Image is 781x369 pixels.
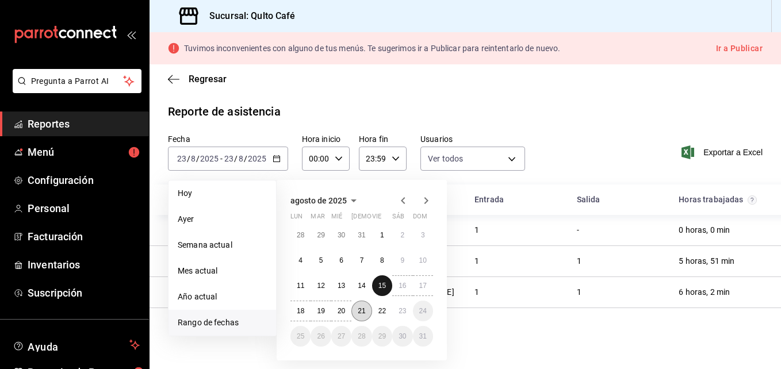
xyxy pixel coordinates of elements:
button: 11 de agosto de 2025 [290,275,311,296]
span: - [220,154,223,163]
button: 30 de julio de 2025 [331,225,351,245]
span: Rango de fechas [178,317,267,329]
span: / [196,154,200,163]
label: Fecha [168,135,288,143]
button: Exportar a Excel [684,145,763,159]
button: 2 de agosto de 2025 [392,225,412,245]
input: -- [224,154,234,163]
div: Cell [159,282,252,303]
div: Cell [568,251,591,272]
abbr: 16 de agosto de 2025 [399,282,406,290]
abbr: 3 de agosto de 2025 [421,231,425,239]
abbr: sábado [392,213,404,225]
div: HeadCell [159,189,363,210]
abbr: 23 de agosto de 2025 [399,307,406,315]
span: Facturación [28,229,140,244]
span: Menú [28,144,140,160]
abbr: 29 de agosto de 2025 [378,332,386,340]
div: Container [150,184,781,308]
button: 28 de agosto de 2025 [351,326,372,347]
div: Row [150,277,781,308]
button: Regresar [168,74,227,84]
span: Configuración [28,172,140,188]
abbr: 29 de julio de 2025 [317,231,324,239]
span: Ayer [178,213,267,225]
abbr: 13 de agosto de 2025 [338,282,345,290]
abbr: 22 de agosto de 2025 [378,307,386,315]
abbr: 30 de julio de 2025 [338,231,345,239]
div: Row [150,246,781,277]
abbr: 8 de agosto de 2025 [380,256,384,264]
input: ---- [200,154,219,163]
span: Ver todos [428,153,463,164]
button: 23 de agosto de 2025 [392,301,412,321]
svg: El total de horas trabajadas por usuario es el resultado de la suma redondeada del registro de ho... [748,195,757,205]
div: Cell [669,282,739,303]
span: Inventarios [28,257,140,272]
button: 6 de agosto de 2025 [331,250,351,271]
abbr: 28 de agosto de 2025 [358,332,365,340]
span: Hoy [178,187,267,199]
span: Pregunta a Parrot AI [31,75,124,87]
abbr: 24 de agosto de 2025 [419,307,427,315]
button: 24 de agosto de 2025 [413,301,433,321]
button: 7 de agosto de 2025 [351,250,372,271]
button: 14 de agosto de 2025 [351,275,372,296]
abbr: miércoles [331,213,342,225]
input: -- [177,154,187,163]
abbr: 12 de agosto de 2025 [317,282,324,290]
button: 8 de agosto de 2025 [372,250,392,271]
p: Tuvimos inconvenientes con alguno de tus menús. Te sugerimos ir a Publicar para reintentarlo de n... [184,44,560,52]
abbr: 17 de agosto de 2025 [419,282,427,290]
abbr: 30 de agosto de 2025 [399,332,406,340]
button: 10 de agosto de 2025 [413,250,433,271]
div: Cell [568,282,591,303]
abbr: 4 de agosto de 2025 [298,256,303,264]
div: HeadCell [669,189,772,210]
label: Hora fin [359,135,407,143]
div: Cell [159,220,252,241]
abbr: lunes [290,213,303,225]
button: 27 de agosto de 2025 [331,326,351,347]
button: 17 de agosto de 2025 [413,275,433,296]
button: 29 de julio de 2025 [311,225,331,245]
button: 12 de agosto de 2025 [311,275,331,296]
button: Pregunta a Parrot AI [13,69,141,93]
div: Cell [568,220,588,241]
span: Suscripción [28,285,140,301]
button: 20 de agosto de 2025 [331,301,351,321]
h3: Sucursal: Qulto Café [200,9,296,23]
abbr: 15 de agosto de 2025 [378,282,386,290]
abbr: 11 de agosto de 2025 [297,282,304,290]
div: Cell [669,251,744,272]
div: Cell [159,251,252,272]
button: 30 de agosto de 2025 [392,326,412,347]
button: 4 de agosto de 2025 [290,250,311,271]
abbr: 21 de agosto de 2025 [358,307,365,315]
span: Ayuda [28,338,125,352]
abbr: 27 de agosto de 2025 [338,332,345,340]
abbr: 9 de agosto de 2025 [400,256,404,264]
div: Cell [669,220,739,241]
div: Row [150,215,781,246]
abbr: 19 de agosto de 2025 [317,307,324,315]
button: 19 de agosto de 2025 [311,301,331,321]
button: 16 de agosto de 2025 [392,275,412,296]
abbr: domingo [413,213,427,225]
span: / [234,154,238,163]
button: 25 de agosto de 2025 [290,326,311,347]
abbr: 18 de agosto de 2025 [297,307,304,315]
button: agosto de 2025 [290,194,361,207]
span: / [187,154,190,163]
abbr: 25 de agosto de 2025 [297,332,304,340]
button: 31 de julio de 2025 [351,225,372,245]
div: Head [150,184,781,215]
abbr: 6 de agosto de 2025 [339,256,343,264]
button: 15 de agosto de 2025 [372,275,392,296]
abbr: 10 de agosto de 2025 [419,256,427,264]
span: Reportes [28,116,140,132]
abbr: 1 de agosto de 2025 [380,231,384,239]
span: Personal [28,201,140,216]
abbr: 28 de julio de 2025 [297,231,304,239]
button: 21 de agosto de 2025 [351,301,372,321]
